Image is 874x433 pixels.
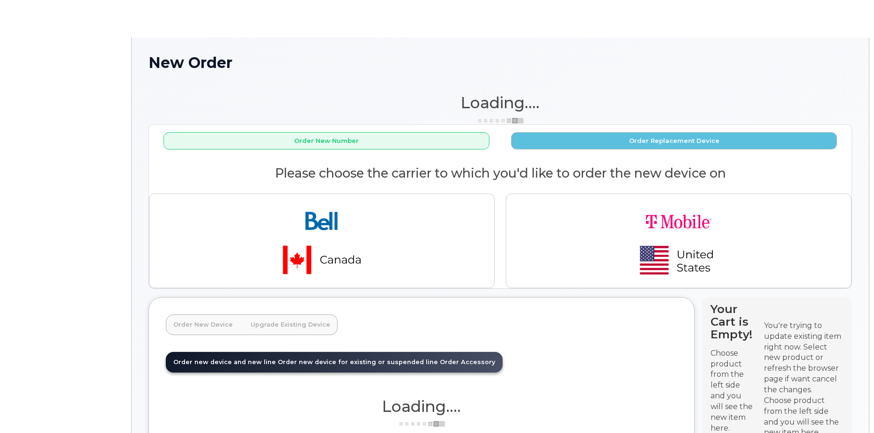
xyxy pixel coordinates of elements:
h4: Your Cart is Empty! [711,303,755,341]
span: Order Accessory [440,358,495,366]
button: Order New Number [163,132,489,149]
img: bell-18aeeabaf521bd2b78f928a02ee3b89e57356879d39bd386a17a7cccf8069aed.png [256,202,387,280]
img: ajax-loader-3a6953c30dc77f0bf724df975f13086db4f4c1262e45940f03d1251963f1bf2e.gif [398,420,445,427]
img: ajax-loader-3a6953c30dc77f0bf724df975f13086db4f4c1262e45940f03d1251963f1bf2e.gif [477,117,524,124]
h2: Please choose the carrier to which you'd like to order the new device on [149,166,852,180]
a: Order New Device [166,314,240,335]
a: Upgrade Existing Device [243,314,338,335]
button: Order Replacement Device [511,132,837,149]
img: t-mobile-78392d334a420d5b7f0e63d4fa81f6287a21d394dc80d677554bb55bbab1186f.png [613,202,744,280]
h1: New Order [148,54,852,71]
div: You're trying to update existing item right now. Select new product or refresh the browser page i... [764,321,844,396]
span: Order new device and new line [173,358,276,366]
span: Order new device for existing or suspended line [278,358,438,366]
h1: Loading.... [166,398,677,415]
h1: Loading.... [148,94,852,111]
